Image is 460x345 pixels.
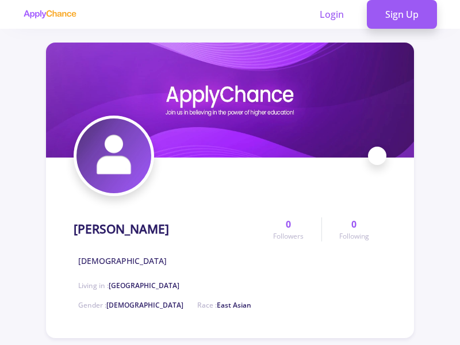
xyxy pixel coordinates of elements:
img: zahra zargaricover image [46,43,414,158]
img: applychance logo text only [23,10,76,19]
span: Followers [273,231,304,241]
a: 0Following [321,217,386,241]
span: 0 [286,217,291,231]
span: [DEMOGRAPHIC_DATA] [78,255,167,267]
span: East Asian [217,300,251,310]
h1: [PERSON_NAME] [74,222,169,236]
span: Following [339,231,369,241]
img: zahra zargariavatar [76,118,151,193]
span: Gender : [78,300,183,310]
span: Living in : [78,281,179,290]
span: [GEOGRAPHIC_DATA] [109,281,179,290]
a: 0Followers [256,217,321,241]
span: Race : [197,300,251,310]
span: [DEMOGRAPHIC_DATA] [106,300,183,310]
span: 0 [351,217,356,231]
